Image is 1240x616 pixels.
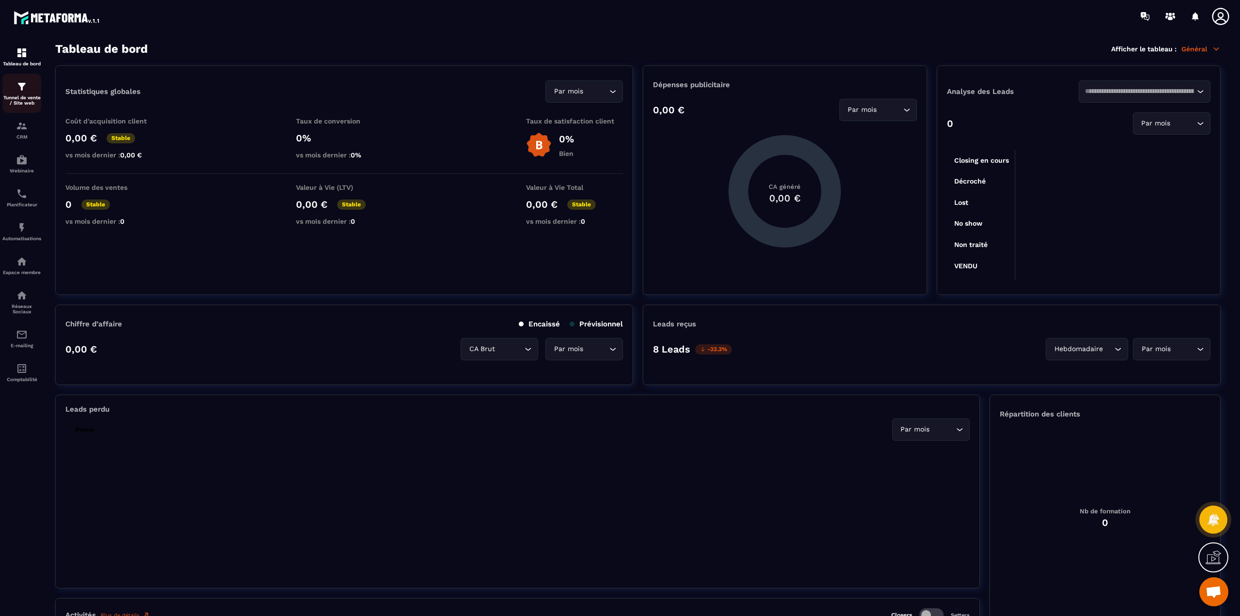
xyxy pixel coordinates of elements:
input: Search for option [1105,344,1112,354]
p: Afficher le tableau : [1111,45,1177,53]
span: 0 [581,217,585,225]
div: Search for option [1133,338,1210,360]
span: Par mois [899,424,932,435]
img: formation [16,47,28,59]
p: Espace membre [2,270,41,275]
h3: Tableau de bord [55,42,148,56]
img: social-network [16,290,28,301]
a: Mở cuộc trò chuyện [1199,577,1228,606]
p: vs mois dernier : [526,217,623,225]
p: Planificateur [2,202,41,207]
a: schedulerschedulerPlanificateur [2,181,41,215]
a: formationformationCRM [2,113,41,147]
p: Répartition des clients [1000,410,1210,418]
span: 0% [351,151,361,159]
p: Tableau de bord [2,61,41,66]
p: 0 [65,199,72,210]
span: CA Brut [467,344,497,354]
p: Dépenses publicitaire [653,80,916,89]
img: automations [16,154,28,166]
tspan: VENDU [954,262,977,270]
img: formation [16,81,28,92]
img: automations [16,256,28,267]
tspan: Décroché [954,177,986,185]
a: automationsautomationsAutomatisations [2,215,41,248]
p: Leads perdu [65,405,109,414]
div: Search for option [545,80,623,103]
p: 0,00 € [65,132,97,144]
p: Stable [70,425,99,435]
p: 0,00 € [65,343,97,355]
input: Search for option [585,344,607,354]
span: Par mois [1139,118,1173,129]
p: Leads reçus [653,320,696,328]
img: automations [16,222,28,233]
p: Volume des ventes [65,184,162,191]
div: Search for option [461,338,538,360]
p: Chiffre d’affaire [65,320,122,328]
p: Webinaire [2,168,41,173]
p: vs mois dernier : [65,151,162,159]
p: 0% [296,132,393,144]
span: 0 [120,217,124,225]
p: Stable [337,200,366,210]
tspan: Lost [954,199,968,206]
a: accountantaccountantComptabilité [2,355,41,389]
p: CRM [2,134,41,139]
a: emailemailE-mailing [2,322,41,355]
p: 0 [947,118,953,129]
p: Réseaux Sociaux [2,304,41,314]
p: Analyse des Leads [947,87,1079,96]
img: email [16,329,28,340]
div: Search for option [892,418,970,441]
p: Valeur à Vie (LTV) [296,184,393,191]
span: Par mois [552,344,585,354]
p: Encaissé [519,320,560,328]
tspan: Non traité [954,241,988,248]
tspan: Closing en cours [954,156,1009,165]
img: b-badge-o.b3b20ee6.svg [526,132,552,158]
p: vs mois dernier : [296,151,393,159]
p: Taux de satisfaction client [526,117,623,125]
a: formationformationTableau de bord [2,40,41,74]
img: accountant [16,363,28,374]
p: 0,00 € [296,199,327,210]
p: Bien [559,150,574,157]
div: Search for option [1133,112,1210,135]
p: 0,00 € [653,104,684,116]
p: Valeur à Vie Total [526,184,623,191]
a: automationsautomationsEspace membre [2,248,41,282]
p: -33.3% [695,344,732,354]
p: Prévisionnel [570,320,623,328]
p: Tunnel de vente / Site web [2,95,41,106]
span: 0 [351,217,355,225]
div: Search for option [545,338,623,360]
p: Stable [107,133,135,143]
a: formationformationTunnel de vente / Site web [2,74,41,113]
p: Coût d'acquisition client [65,117,162,125]
p: E-mailing [2,343,41,348]
input: Search for option [879,105,901,115]
input: Search for option [1173,118,1194,129]
div: Search for option [839,99,917,121]
input: Search for option [932,424,954,435]
span: Hebdomadaire [1052,344,1105,354]
span: Par mois [1139,344,1173,354]
p: 8 Leads [653,343,690,355]
p: Comptabilité [2,377,41,382]
input: Search for option [1173,344,1194,354]
img: scheduler [16,188,28,200]
p: Général [1181,45,1221,53]
p: Taux de conversion [296,117,393,125]
p: 0% [559,133,574,145]
p: Automatisations [2,236,41,241]
a: automationsautomationsWebinaire [2,147,41,181]
span: Par mois [846,105,879,115]
span: Par mois [552,86,585,97]
p: vs mois dernier : [65,217,162,225]
input: Search for option [585,86,607,97]
input: Search for option [1085,86,1194,97]
p: 0,00 € [526,199,558,210]
p: vs mois dernier : [296,217,393,225]
p: Statistiques globales [65,87,140,96]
